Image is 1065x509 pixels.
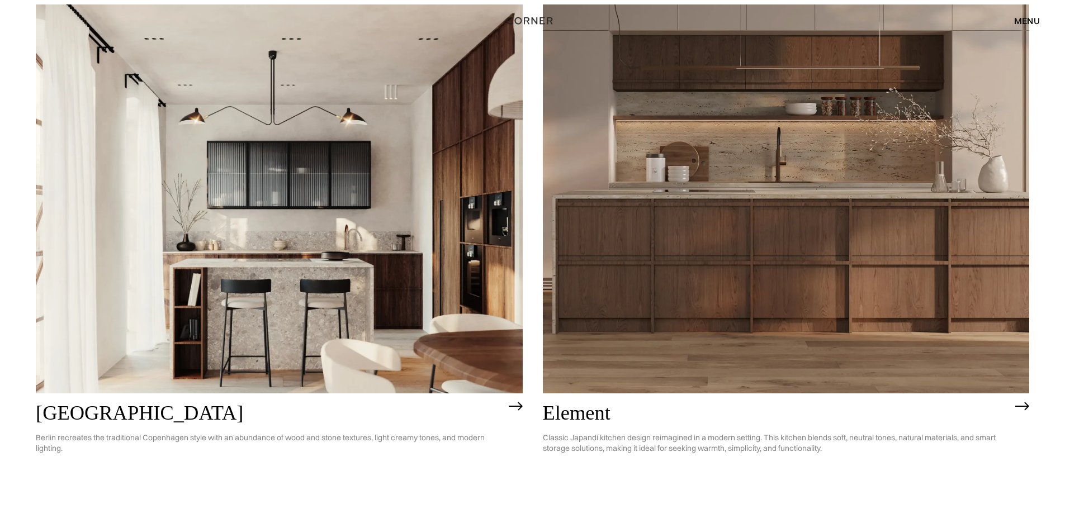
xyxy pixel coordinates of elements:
a: home [494,13,571,28]
h2: [GEOGRAPHIC_DATA] [36,402,503,424]
div: menu [1003,11,1040,30]
h2: Element [543,402,1010,424]
div: menu [1014,16,1040,25]
p: Berlin recreates the traditional Copenhagen style with an abundance of wood and stone textures, l... [36,424,503,462]
p: Classic Japandi kitchen design reimagined in a modern setting. This kitchen blends soft, neutral ... [543,424,1010,462]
